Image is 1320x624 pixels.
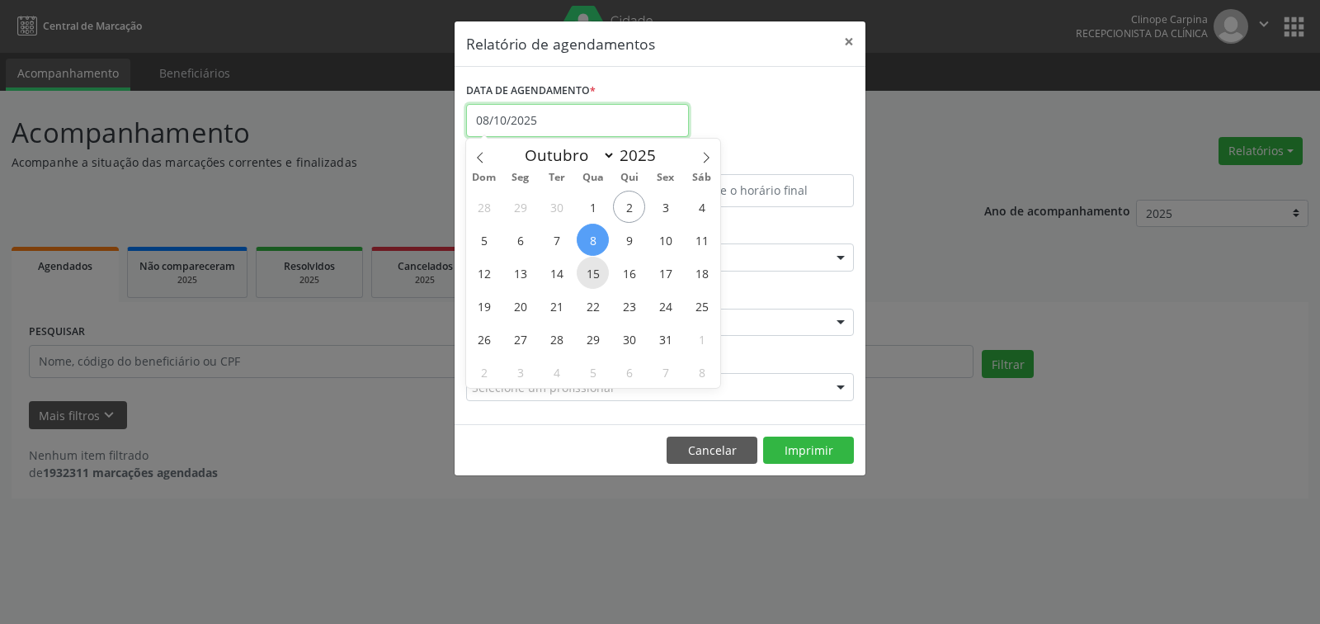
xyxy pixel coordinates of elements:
span: Outubro 26, 2025 [468,323,500,355]
input: Selecione uma data ou intervalo [466,104,689,137]
select: Month [516,144,615,167]
span: Outubro 29, 2025 [577,323,609,355]
span: Outubro 30, 2025 [613,323,645,355]
span: Outubro 10, 2025 [649,224,681,256]
span: Setembro 29, 2025 [504,191,536,223]
input: Year [615,144,670,166]
span: Outubro 9, 2025 [613,224,645,256]
span: Novembro 2, 2025 [468,356,500,388]
span: Qui [611,173,648,183]
span: Outubro 21, 2025 [540,290,573,322]
label: DATA DE AGENDAMENTO [466,78,596,104]
span: Outubro 13, 2025 [504,257,536,289]
span: Outubro 19, 2025 [468,290,500,322]
span: Outubro 17, 2025 [649,257,681,289]
input: Selecione o horário final [664,174,854,207]
span: Outubro 7, 2025 [540,224,573,256]
span: Seg [502,173,539,183]
span: Outubro 1, 2025 [577,191,609,223]
label: ATÉ [664,149,854,174]
span: Ter [539,173,575,183]
button: Cancelar [667,437,757,465]
span: Novembro 1, 2025 [686,323,718,355]
h5: Relatório de agendamentos [466,33,655,54]
span: Novembro 8, 2025 [686,356,718,388]
span: Setembro 28, 2025 [468,191,500,223]
span: Outubro 11, 2025 [686,224,718,256]
span: Selecione um profissional [472,379,614,396]
span: Outubro 16, 2025 [613,257,645,289]
span: Outubro 27, 2025 [504,323,536,355]
span: Outubro 23, 2025 [613,290,645,322]
span: Outubro 28, 2025 [540,323,573,355]
span: Novembro 6, 2025 [613,356,645,388]
span: Sex [648,173,684,183]
span: Outubro 22, 2025 [577,290,609,322]
span: Outubro 20, 2025 [504,290,536,322]
span: Novembro 4, 2025 [540,356,573,388]
span: Dom [466,173,502,183]
span: Novembro 3, 2025 [504,356,536,388]
span: Novembro 7, 2025 [649,356,681,388]
span: Outubro 5, 2025 [468,224,500,256]
span: Outubro 3, 2025 [649,191,681,223]
span: Outubro 8, 2025 [577,224,609,256]
span: Outubro 24, 2025 [649,290,681,322]
span: Outubro 25, 2025 [686,290,718,322]
span: Outubro 14, 2025 [540,257,573,289]
span: Sáb [684,173,720,183]
span: Outubro 4, 2025 [686,191,718,223]
span: Outubro 12, 2025 [468,257,500,289]
button: Imprimir [763,437,854,465]
span: Outubro 18, 2025 [686,257,718,289]
span: Outubro 15, 2025 [577,257,609,289]
button: Close [832,21,865,62]
span: Novembro 5, 2025 [577,356,609,388]
span: Outubro 2, 2025 [613,191,645,223]
span: Outubro 31, 2025 [649,323,681,355]
span: Setembro 30, 2025 [540,191,573,223]
span: Outubro 6, 2025 [504,224,536,256]
span: Qua [575,173,611,183]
